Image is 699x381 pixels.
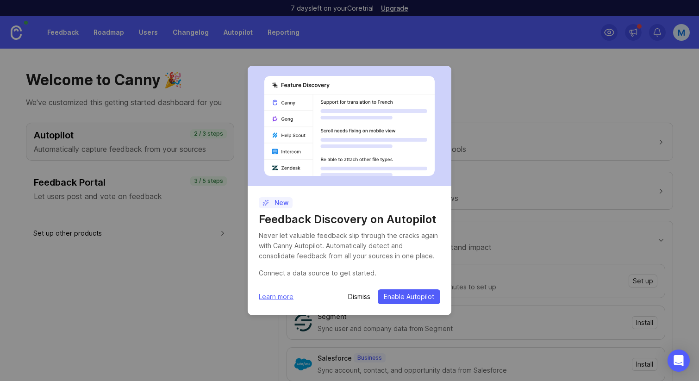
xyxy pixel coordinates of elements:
[378,289,440,304] button: Enable Autopilot
[259,268,440,278] div: Connect a data source to get started.
[262,198,289,207] p: New
[259,231,440,261] div: Never let valuable feedback slip through the cracks again with Canny Autopilot. Automatically det...
[668,350,690,372] div: Open Intercom Messenger
[384,292,434,301] span: Enable Autopilot
[348,292,370,301] button: Dismiss
[259,292,293,302] a: Learn more
[259,212,440,227] h1: Feedback Discovery on Autopilot
[264,76,435,176] img: autopilot-456452bdd303029aca878276f8eef889.svg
